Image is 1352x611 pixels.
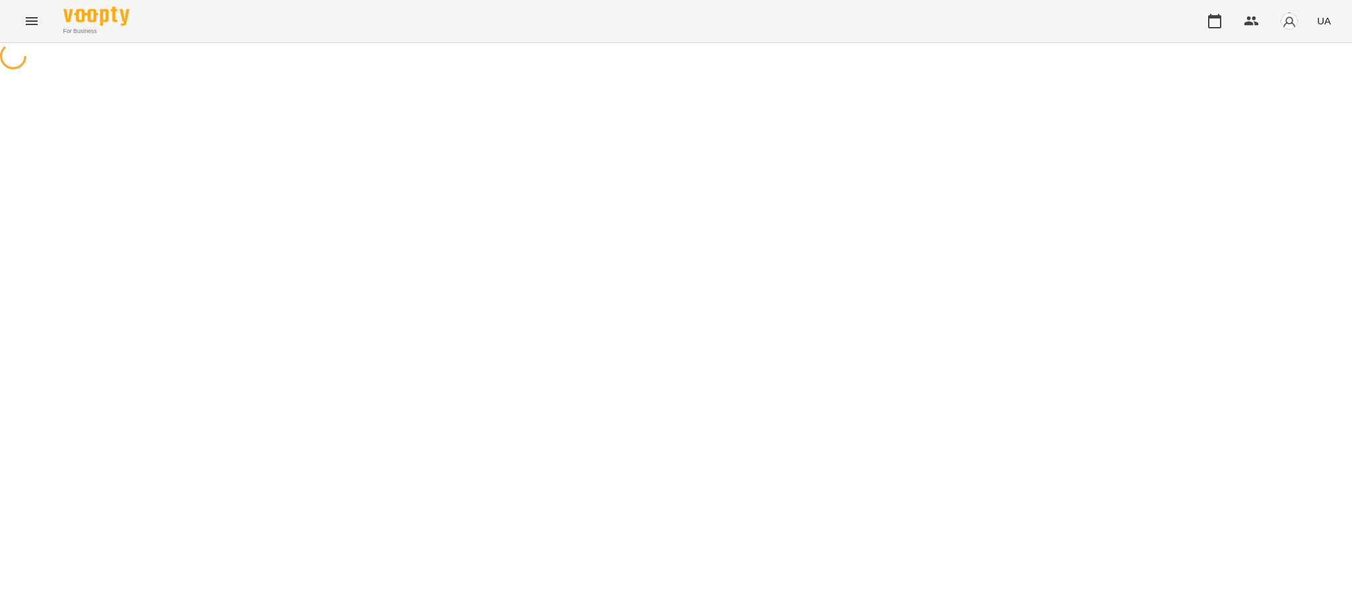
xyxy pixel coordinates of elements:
img: avatar_s.png [1280,12,1299,30]
span: For Business [63,27,129,36]
button: UA [1312,9,1336,33]
button: Menu [16,5,48,37]
span: UA [1317,14,1331,28]
img: Voopty Logo [63,7,129,26]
